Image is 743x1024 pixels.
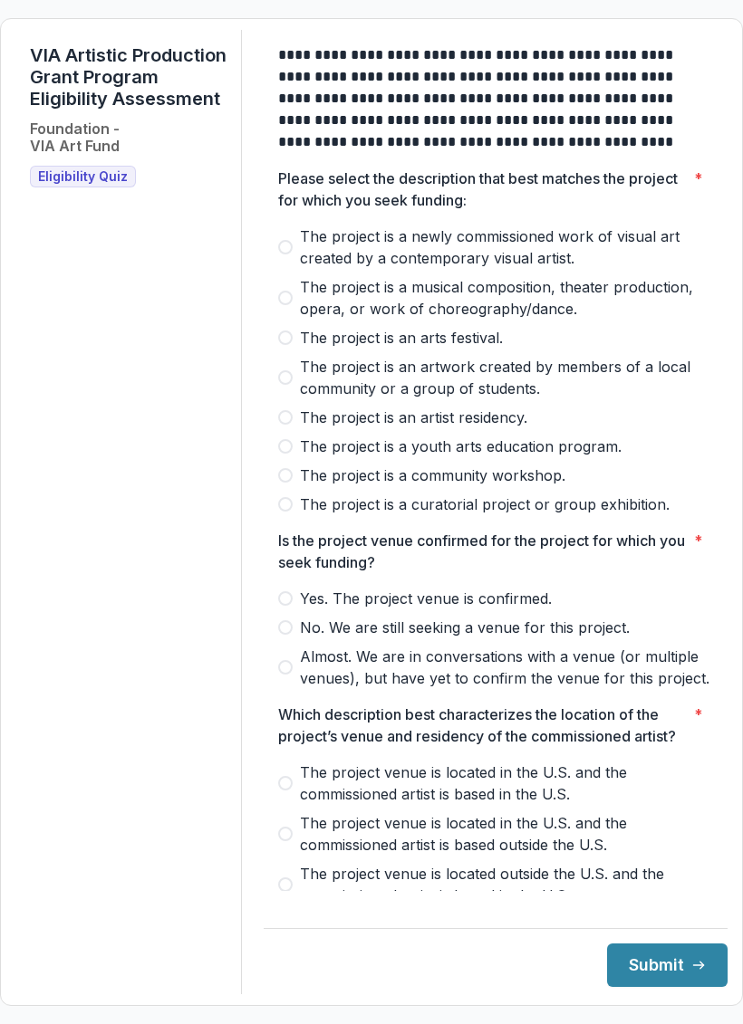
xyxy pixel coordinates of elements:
span: Eligibility Quiz [38,169,128,185]
span: The project is a community workshop. [300,464,565,486]
span: The project is a curatorial project or group exhibition. [300,493,670,515]
button: Submit [607,943,728,987]
span: The project is a youth arts education program. [300,435,622,457]
span: The project venue is located in the U.S. and the commissioned artist is based outside the U.S. [300,812,713,856]
span: Yes. The project venue is confirmed. [300,588,552,609]
span: The project is an artwork created by members of a local community or a group of students. [300,356,713,399]
h1: VIA Artistic Production Grant Program Eligibility Assessment [30,44,227,110]
p: Which description best characterizes the location of the project’s venue and residency of the com... [278,703,687,747]
p: Please select the description that best matches the project for which you seek funding: [278,167,687,211]
span: Almost. We are in conversations with a venue (or multiple venues), but have yet to confirm the ve... [300,646,713,689]
h2: Foundation - VIA Art Fund [30,120,120,155]
span: The project is an artist residency. [300,407,527,428]
span: The project is a newly commissioned work of visual art created by a contemporary visual artist. [300,225,713,269]
span: The project venue is located outside the U.S. and the commissioned artist is based in the U.S. [300,863,713,906]
p: Is the project venue confirmed for the project for which you seek funding? [278,530,687,573]
span: The project is an arts festival. [300,327,503,349]
span: The project is a musical composition, theater production, opera, or work of choreography/dance. [300,276,713,320]
span: No. We are still seeking a venue for this project. [300,617,630,638]
span: The project venue is located in the U.S. and the commissioned artist is based in the U.S. [300,761,713,805]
